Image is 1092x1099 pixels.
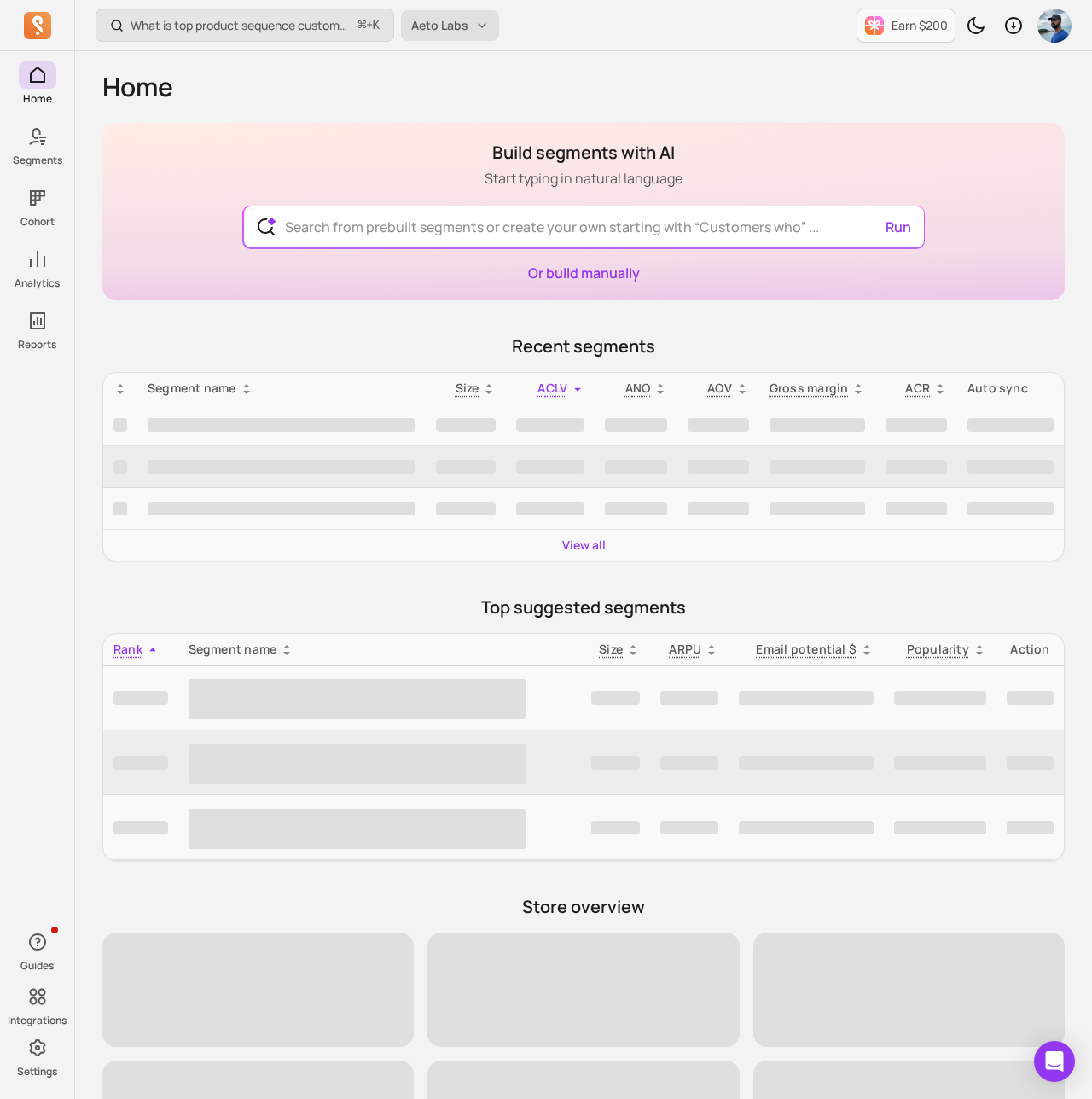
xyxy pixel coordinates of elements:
[456,380,479,396] span: Size
[148,380,415,397] div: Segment name
[967,460,1054,474] span: ‌
[967,380,1054,397] div: Auto sync
[113,460,127,474] span: ‌
[516,502,584,515] span: ‌
[1034,1041,1075,1082] div: Open Intercom Messenger
[401,10,499,41] button: Aeto Labs
[688,418,749,432] span: ‌
[113,641,142,657] span: Rank
[537,380,567,396] span: ACLV
[739,821,874,834] span: ‌
[959,9,993,43] button: Toggle dark mode
[113,418,127,432] span: ‌
[528,264,640,282] a: Or build manually
[436,460,497,474] span: ‌
[1007,756,1054,770] span: ‌
[113,821,168,834] span: ‌
[591,821,640,834] span: ‌
[8,1014,67,1027] p: Integrations
[967,502,1054,515] span: ‌
[516,460,584,474] span: ‌
[113,691,168,705] span: ‌
[20,959,54,973] p: Guides
[591,691,640,705] span: ‌
[271,206,897,247] input: Search from prebuilt segments or create your own starting with “Customers who” ...
[1007,641,1054,658] div: Action
[660,691,718,705] span: ‌
[15,276,60,290] p: Analytics
[879,210,918,244] button: Run
[17,1065,57,1079] p: Settings
[23,92,52,106] p: Home
[894,756,986,770] span: ‌
[707,380,732,397] p: AOV
[770,460,866,474] span: ‌
[739,691,874,705] span: ‌
[102,596,1065,619] p: Top suggested segments
[20,215,55,229] p: Cohort
[591,756,640,770] span: ‌
[436,502,497,515] span: ‌
[189,744,526,784] span: ‌
[894,821,986,834] span: ‌
[1007,691,1054,705] span: ‌
[756,641,857,658] p: Email potential $
[660,821,718,834] span: ‌
[358,16,380,34] span: +
[485,141,682,165] h1: Build segments with AI
[102,933,414,1047] span: ‌
[411,17,468,34] span: Aeto Labs
[770,380,849,397] p: Gross margin
[753,933,1065,1047] span: ‌
[189,809,526,849] span: ‌
[907,641,969,658] p: Popularity
[1007,821,1054,834] span: ‌
[688,502,749,515] span: ‌
[669,641,701,658] p: ARPU
[660,756,718,770] span: ‌
[770,418,866,432] span: ‌
[427,933,739,1047] span: ‌
[19,925,56,976] button: Guides
[189,679,526,719] span: ‌
[148,460,415,474] span: ‌
[357,15,367,37] kbd: ⌘
[516,418,584,432] span: ‌
[113,502,127,515] span: ‌
[131,17,351,34] p: What is top product sequence customer purchase the most in last 90 days?
[102,334,1065,358] p: Recent segments
[436,418,497,432] span: ‌
[189,641,572,658] div: Segment name
[18,338,56,352] p: Reports
[892,17,948,34] p: Earn $200
[1037,9,1072,43] img: avatar
[886,418,947,432] span: ‌
[857,9,955,43] button: Earn $200
[605,418,667,432] span: ‌
[886,502,947,515] span: ‌
[967,418,1054,432] span: ‌
[562,537,606,554] a: View all
[688,460,749,474] span: ‌
[113,756,168,770] span: ‌
[770,502,866,515] span: ‌
[605,502,667,515] span: ‌
[485,168,682,189] p: Start typing in natural language
[96,9,394,42] button: What is top product sequence customer purchase the most in last 90 days?⌘+K
[13,154,62,167] p: Segments
[148,418,415,432] span: ‌
[625,380,651,396] span: ANO
[605,460,667,474] span: ‌
[886,460,947,474] span: ‌
[599,641,623,657] span: Size
[148,502,415,515] span: ‌
[102,72,1065,102] h1: Home
[739,756,874,770] span: ‌
[905,380,930,397] p: ACR
[102,895,1065,919] p: Store overview
[373,19,380,32] kbd: K
[894,691,986,705] span: ‌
